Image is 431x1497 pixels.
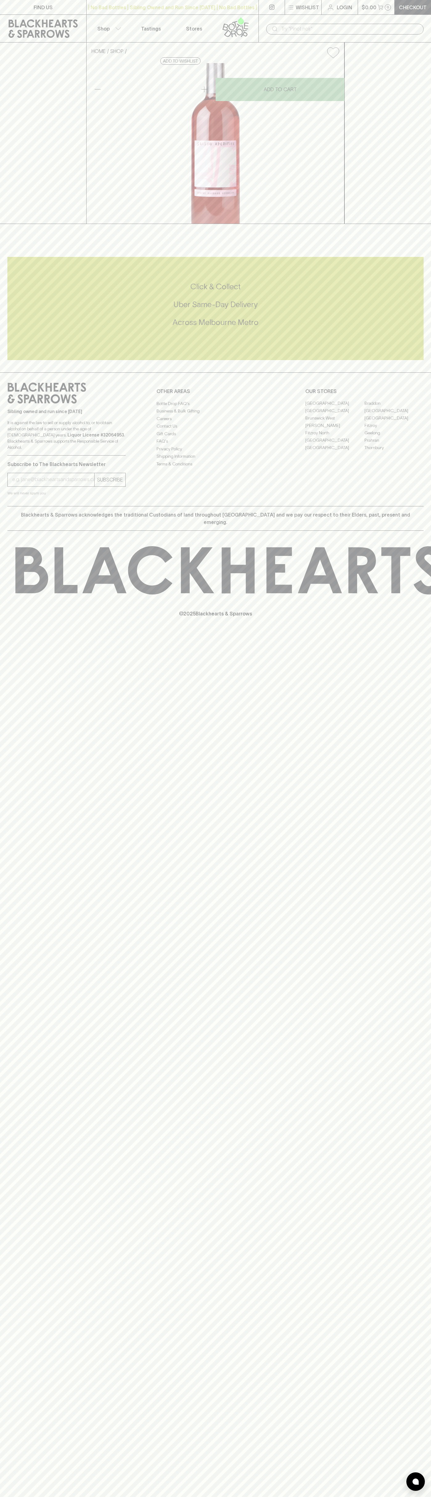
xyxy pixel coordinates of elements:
p: We will never spam you [7,490,126,496]
a: [GEOGRAPHIC_DATA] [364,407,424,415]
a: Stores [173,15,216,42]
a: Gift Cards [157,430,275,437]
button: Shop [87,15,130,42]
input: Try "Pinot noir" [281,24,419,34]
a: Shipping Information [157,453,275,460]
a: Privacy Policy [157,445,275,452]
button: SUBSCRIBE [95,473,125,486]
p: OUR STORES [305,387,424,395]
p: Blackhearts & Sparrows acknowledges the traditional Custodians of land throughout [GEOGRAPHIC_DAT... [12,511,419,526]
h5: Uber Same-Day Delivery [7,299,424,310]
a: Thornbury [364,444,424,452]
img: bubble-icon [413,1479,419,1485]
a: Bottle Drop FAQ's [157,400,275,407]
input: e.g. jane@blackheartsandsparrows.com.au [12,475,94,485]
a: [GEOGRAPHIC_DATA] [305,400,364,407]
a: [PERSON_NAME] [305,422,364,429]
button: Add to wishlist [160,57,201,65]
a: Business & Bulk Gifting [157,408,275,415]
a: Braddon [364,400,424,407]
a: Prahran [364,437,424,444]
a: FAQ's [157,438,275,445]
p: FIND US [34,4,53,11]
p: Shop [97,25,110,32]
button: Add to wishlist [325,45,342,61]
a: Fitzroy [364,422,424,429]
a: Tastings [129,15,173,42]
p: ADD TO CART [264,86,297,93]
p: It is against the law to sell or supply alcohol to, or to obtain alcohol on behalf of a person un... [7,420,126,450]
a: [GEOGRAPHIC_DATA] [364,415,424,422]
p: SUBSCRIBE [97,476,123,483]
a: Fitzroy North [305,429,364,437]
h5: Across Melbourne Metro [7,317,424,327]
p: OTHER AREAS [157,387,275,395]
p: Subscribe to The Blackhearts Newsletter [7,460,126,468]
div: Call to action block [7,257,424,360]
a: Geelong [364,429,424,437]
img: 29365.png [87,63,344,224]
strong: Liquor License #32064953 [67,432,124,437]
a: SHOP [110,48,124,54]
a: [GEOGRAPHIC_DATA] [305,444,364,452]
p: 0 [387,6,389,9]
p: Sibling owned and run since [DATE] [7,408,126,415]
p: Stores [186,25,202,32]
button: ADD TO CART [216,78,344,101]
a: Contact Us [157,423,275,430]
a: HOME [91,48,106,54]
p: Wishlist [296,4,319,11]
p: Tastings [141,25,161,32]
p: Login [337,4,352,11]
a: Careers [157,415,275,422]
a: [GEOGRAPHIC_DATA] [305,437,364,444]
h5: Click & Collect [7,282,424,292]
a: Terms & Conditions [157,460,275,468]
p: Checkout [399,4,427,11]
a: Brunswick West [305,415,364,422]
p: $0.00 [362,4,376,11]
a: [GEOGRAPHIC_DATA] [305,407,364,415]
